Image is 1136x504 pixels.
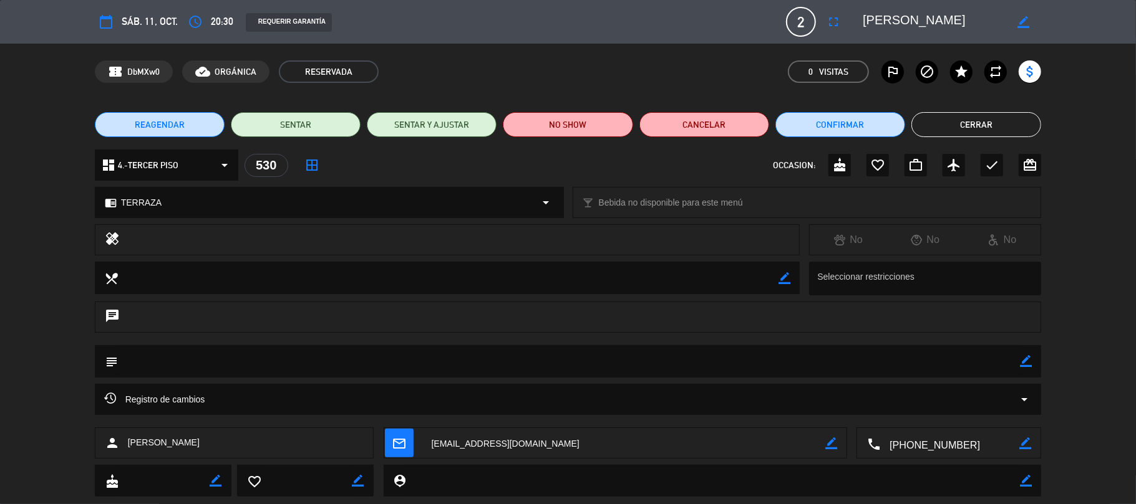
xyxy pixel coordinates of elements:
[231,112,361,137] button: SENTAR
[184,11,206,33] button: access_time
[1017,392,1032,407] i: arrow_drop_down
[911,112,1041,137] button: Cerrar
[127,65,160,79] span: DbMXw0
[639,112,769,137] button: Cancelar
[105,474,119,488] i: cake
[773,158,815,173] span: OCCASION:
[210,475,221,487] i: border_color
[887,232,964,248] div: No
[825,437,837,449] i: border_color
[95,11,117,33] button: calendar_today
[217,158,232,173] i: arrow_drop_down
[819,65,848,79] em: Visitas
[104,271,118,285] i: local_dining
[988,64,1003,79] i: repeat
[908,158,923,173] i: work_outline
[105,308,120,326] i: chat
[121,196,162,210] span: TERRAZA
[245,154,288,177] div: 530
[279,60,379,83] span: RESERVADA
[870,158,885,173] i: favorite_border
[920,64,935,79] i: block
[101,158,116,173] i: dashboard
[779,272,790,284] i: border_color
[826,14,841,29] i: fullscreen
[1022,64,1037,79] i: attach_money
[105,197,117,209] i: chrome_reader_mode
[583,197,595,209] i: local_bar
[1019,437,1031,449] i: border_color
[128,435,200,450] span: [PERSON_NAME]
[964,232,1041,248] div: No
[195,64,210,79] i: cloud_done
[808,65,813,79] span: 0
[99,14,114,29] i: calendar_today
[984,158,999,173] i: check
[393,473,407,487] i: person_pin
[946,158,961,173] i: airplanemode_active
[503,112,633,137] button: NO SHOW
[104,392,205,407] span: Registro de cambios
[392,436,406,450] i: mail_outline
[539,195,554,210] i: arrow_drop_down
[775,112,905,137] button: Confirmar
[1022,158,1037,173] i: card_giftcard
[104,354,118,368] i: subject
[247,474,261,488] i: favorite_border
[352,475,364,487] i: border_color
[832,158,847,173] i: cake
[822,11,845,33] button: fullscreen
[867,437,880,450] i: local_phone
[188,14,203,29] i: access_time
[304,158,319,173] i: border_all
[1020,355,1032,367] i: border_color
[135,118,185,131] span: REAGENDAR
[122,14,178,30] span: sáb. 11, oct.
[108,64,123,79] span: confirmation_number
[885,64,900,79] i: outlined_flag
[1020,475,1032,487] i: border_color
[215,65,256,79] span: ORGÁNICA
[105,231,120,249] i: healing
[246,13,332,32] div: REQUERIR GARANTÍA
[599,196,743,210] span: Bebida no disponible para este menú
[810,232,886,248] div: No
[786,7,816,37] span: 2
[954,64,969,79] i: star
[367,112,497,137] button: SENTAR Y AJUSTAR
[118,158,178,173] span: 4.-TERCER PISO
[211,14,233,30] span: 20:30
[95,112,225,137] button: REAGENDAR
[105,435,120,450] i: person
[1017,16,1029,28] i: border_color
